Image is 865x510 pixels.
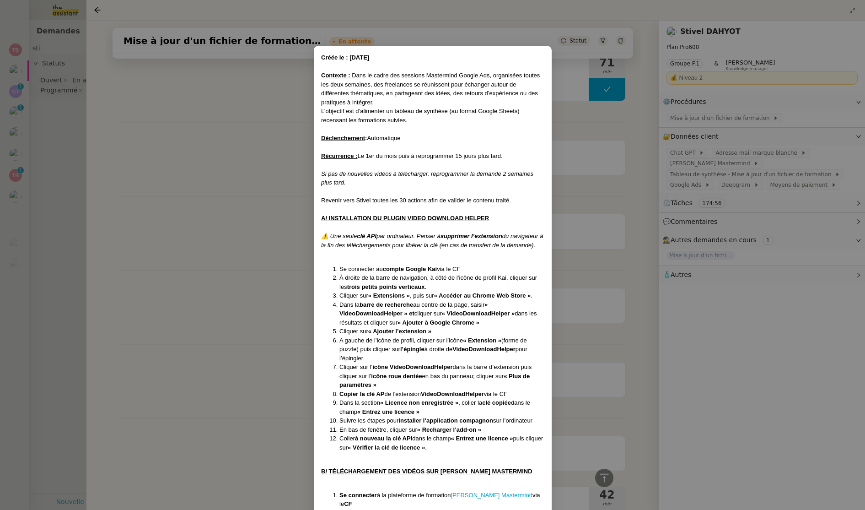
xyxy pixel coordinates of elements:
strong: « Ajouter l’extension » [368,328,431,335]
strong: Copier la clé AP [339,391,385,397]
span: à la plateforme de formation [376,492,451,499]
strong: Créée le : [DATE] [321,54,369,61]
strong: barre de recherche [360,301,413,308]
em: ⚠️ Une seule [321,233,357,239]
u: Déclenchement [321,135,365,141]
span: Automatique [367,135,400,141]
strong: « Extensions » [368,292,409,299]
u: Récurrence : [321,152,357,159]
span: . [425,444,427,451]
span: de l’extension [384,391,421,397]
span: dans la barre d’extension puis cliquer sur l’ [339,364,532,380]
span: A gauche de l’icône de profil, cliquer sur l’icône [339,337,463,344]
strong: « Entrez une licence » [451,435,513,442]
u: B/ TÉLÉCHARGEMENT DES VIDÉOS SUR [PERSON_NAME] MASTERMIND [321,468,532,475]
strong: « Vérifier la clé de licence » [348,444,425,451]
strong: à nouveau la clé API [355,435,412,442]
span: en bas du panneau; cliquer sur [422,373,504,380]
span: . [424,283,426,290]
span: à droite de [424,346,452,353]
strong: VideoDownloadHelper [452,346,516,353]
span: dans le champ [339,399,530,415]
strong: « Ajouter à Google Chrome » [398,319,479,326]
span: . [531,292,532,299]
span: Cliquer sur l’ [339,364,372,370]
strong: « Plus de paramètres » [339,373,530,389]
strong: : [321,135,367,141]
strong: trois petits points verticaux [347,283,424,290]
span: , coller la [458,399,482,406]
strong: « Recharger l’add-on » [417,426,481,433]
span: L’objectif est d’alimenter un tableau de synthèse (au format Google Sheets) recensant les formati... [321,108,520,124]
strong: icône roue dentée [371,373,422,380]
span: Coller [339,435,355,442]
strong: « VideoDownloadHelper » et [339,301,488,317]
span: En bas de fenêtre, cliquer sur [339,426,417,433]
span: puis cliquer sur [339,435,543,451]
strong: clé copiée [482,399,511,406]
strong: « Extension » [463,337,501,344]
span: Se connecter au [339,266,383,272]
span: cliquer sur [414,310,441,317]
span: Cliquer sur [339,328,368,335]
u: A/ INSTALLATION DU PLUGIN VIDEO DOWNLOAD HELPER [321,215,489,222]
strong: « Accéder au Chrome Web Store » [434,292,531,299]
span: via le CF [484,391,507,397]
strong: « Licence non enregistrée » [380,399,458,406]
span: Dans le cadre des sessions Mastermind Google Ads, organisées toutes les deux semaines, des freela... [321,72,540,106]
span: au centre de la page, saisir [413,301,484,308]
u: Contexte : [321,72,350,79]
span: Dans la section [339,399,380,406]
strong: VideoDownloadHelper [421,391,484,397]
span: Le 1er du mois puis à reprogrammer 15 jours plus tard. [357,152,502,159]
em: du navigateur à la fin des téléchargements pour libérer la clé (en cas de transfert de la demande). [321,233,543,249]
strong: icône VideoDownloadHelper [372,364,452,370]
em: Si pas de nouvelles vidéos à télécharger, reprogrammer la demande 2 semaines plus tard. [321,170,533,186]
span: , puis sur [409,292,434,299]
span: dans le champ [412,435,451,442]
span: dans les résultats et cliquer sur [339,310,537,326]
span: Dans la [339,301,360,308]
strong: installer l’application compagnon [398,417,493,424]
strong: Se connecter [339,492,377,499]
strong: « Entrez une licence » [357,408,419,415]
em: supprimer l’extension [440,233,502,239]
span: (forme de puzzle) puis cliquer sur [339,337,527,353]
strong: l’épingle [400,346,424,353]
span: pour l’épingler [339,346,527,362]
span: Suivre les étapes pour [339,417,398,424]
span: À droite de la barre de navigation, à côté de l’icône de profil Kai, cliquer sur les [339,274,537,290]
span: sur l’ordinateur [493,417,532,424]
a: [PERSON_NAME] Mastermind [451,492,532,499]
strong: compte Google Kai [382,266,436,272]
strong: CF [344,500,352,507]
em: clé API [357,233,376,239]
span: Revenir vers Stivel toutes les 30 actions afin de valider le contenu traité. [321,197,511,204]
em: par ordinateur. Penser à [376,233,441,239]
strong: « VideoDownloadHelper » [441,310,514,317]
span: via le CF [437,266,460,272]
span: via le [339,492,540,508]
span: Cliquer sur [339,292,368,299]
